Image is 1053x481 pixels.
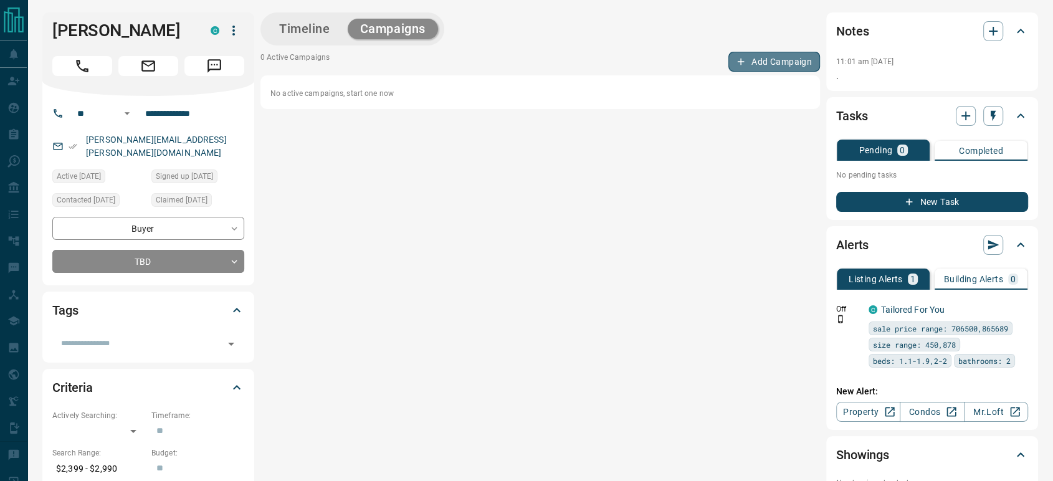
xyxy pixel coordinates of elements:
span: Contacted [DATE] [57,194,115,206]
button: Open [120,106,135,121]
div: Mon Aug 11 2025 [52,193,145,211]
h2: Tasks [836,106,867,126]
a: Tailored For You [881,305,945,315]
button: Add Campaign [728,52,820,72]
div: Criteria [52,373,244,402]
p: Off [836,303,861,315]
div: Mon Aug 11 2025 [151,193,244,211]
p: Budget: [151,447,244,459]
h2: Notes [836,21,869,41]
span: Email [118,56,178,76]
p: 11:01 am [DATE] [836,57,893,66]
span: bathrooms: 2 [958,355,1011,367]
p: Completed [959,146,1003,155]
h2: Criteria [52,378,93,398]
a: Mr.Loft [964,402,1028,422]
h1: [PERSON_NAME] [52,21,192,40]
a: Condos [900,402,964,422]
button: Timeline [267,19,343,39]
span: Active [DATE] [57,170,101,183]
span: Claimed [DATE] [156,194,207,206]
div: Mon Aug 11 2025 [151,169,244,187]
span: sale price range: 706500,865689 [873,322,1008,335]
p: New Alert: [836,385,1028,398]
h2: Showings [836,445,889,465]
div: Tags [52,295,244,325]
a: Property [836,402,900,422]
p: No active campaigns, start one now [270,88,810,99]
div: TBD [52,250,244,273]
div: Alerts [836,230,1028,260]
button: Open [222,335,240,353]
p: Building Alerts [944,275,1003,283]
div: condos.ca [869,305,877,314]
p: Actively Searching: [52,410,145,421]
div: Buyer [52,217,244,240]
p: 0 [900,146,905,155]
span: Message [184,56,244,76]
div: condos.ca [211,26,219,35]
svg: Email Verified [69,142,77,151]
h2: Alerts [836,235,869,255]
p: Timeframe: [151,410,244,421]
p: . [836,70,1028,83]
span: Signed up [DATE] [156,170,213,183]
p: No pending tasks [836,166,1028,184]
p: Pending [859,146,892,155]
h2: Tags [52,300,78,320]
a: [PERSON_NAME][EMAIL_ADDRESS][PERSON_NAME][DOMAIN_NAME] [86,135,227,158]
div: Mon Aug 11 2025 [52,169,145,187]
div: Showings [836,440,1028,470]
p: 1 [910,275,915,283]
button: Campaigns [348,19,438,39]
span: size range: 450,878 [873,338,956,351]
div: Notes [836,16,1028,46]
div: Tasks [836,101,1028,131]
span: beds: 1.1-1.9,2-2 [873,355,947,367]
p: 0 [1011,275,1016,283]
p: Listing Alerts [849,275,903,283]
svg: Push Notification Only [836,315,845,323]
p: $2,399 - $2,990 [52,459,145,479]
button: New Task [836,192,1028,212]
span: Call [52,56,112,76]
p: Search Range: [52,447,145,459]
p: 0 Active Campaigns [260,52,330,72]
